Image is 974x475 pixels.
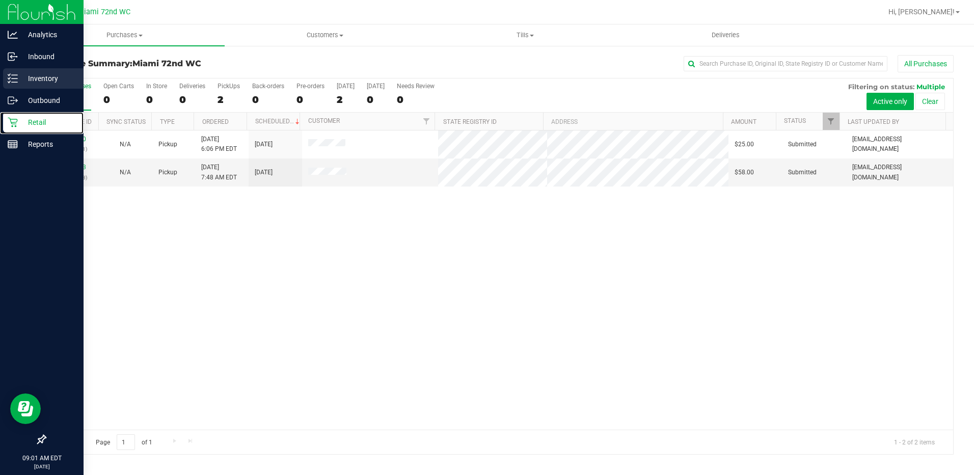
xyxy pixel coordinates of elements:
[5,463,79,470] p: [DATE]
[218,83,240,90] div: PickUps
[367,83,385,90] div: [DATE]
[77,8,130,16] span: Miami 72nd WC
[45,59,348,68] h3: Purchase Summary:
[225,24,425,46] a: Customers
[425,24,626,46] a: Tills
[10,393,41,424] iframe: Resource center
[18,116,79,128] p: Retail
[18,72,79,85] p: Inventory
[296,94,324,105] div: 0
[252,83,284,90] div: Back-orders
[8,51,18,62] inline-svg: Inbound
[898,55,954,72] button: All Purchases
[788,140,817,149] span: Submitted
[146,94,167,105] div: 0
[5,454,79,463] p: 09:01 AM EDT
[18,94,79,107] p: Outbound
[784,117,806,124] a: Status
[225,31,424,40] span: Customers
[106,118,146,125] a: Sync Status
[255,168,273,177] span: [DATE]
[18,29,79,41] p: Analytics
[201,135,237,154] span: [DATE] 6:06 PM EDT
[160,118,175,125] a: Type
[397,94,435,105] div: 0
[18,50,79,63] p: Inbound
[179,94,205,105] div: 0
[158,168,177,177] span: Pickup
[8,73,18,84] inline-svg: Inventory
[735,140,754,149] span: $25.00
[735,168,754,177] span: $58.00
[337,94,355,105] div: 2
[120,168,131,177] button: N/A
[367,94,385,105] div: 0
[848,118,899,125] a: Last Updated By
[788,168,817,177] span: Submitted
[848,83,914,91] span: Filtering on status:
[146,83,167,90] div: In Store
[731,118,756,125] a: Amount
[852,163,947,182] span: [EMAIL_ADDRESS][DOMAIN_NAME]
[823,113,840,130] a: Filter
[8,139,18,149] inline-svg: Reports
[201,163,237,182] span: [DATE] 7:48 AM EDT
[202,118,229,125] a: Ordered
[626,24,826,46] a: Deliveries
[443,118,497,125] a: State Registry ID
[308,117,340,124] a: Customer
[916,83,945,91] span: Multiple
[103,83,134,90] div: Open Carts
[8,117,18,127] inline-svg: Retail
[255,118,302,125] a: Scheduled
[158,140,177,149] span: Pickup
[418,113,435,130] a: Filter
[296,83,324,90] div: Pre-orders
[24,24,225,46] a: Purchases
[397,83,435,90] div: Needs Review
[852,135,947,154] span: [EMAIL_ADDRESS][DOMAIN_NAME]
[426,31,625,40] span: Tills
[252,94,284,105] div: 0
[255,140,273,149] span: [DATE]
[8,30,18,40] inline-svg: Analytics
[120,169,131,176] span: Not Applicable
[8,95,18,105] inline-svg: Outbound
[117,434,135,450] input: 1
[132,59,201,68] span: Miami 72nd WC
[179,83,205,90] div: Deliveries
[120,141,131,148] span: Not Applicable
[867,93,914,110] button: Active only
[684,56,887,71] input: Search Purchase ID, Original ID, State Registry ID or Customer Name...
[218,94,240,105] div: 2
[543,113,723,130] th: Address
[888,8,955,16] span: Hi, [PERSON_NAME]!
[698,31,753,40] span: Deliveries
[915,93,945,110] button: Clear
[120,140,131,149] button: N/A
[886,434,943,450] span: 1 - 2 of 2 items
[103,94,134,105] div: 0
[18,138,79,150] p: Reports
[337,83,355,90] div: [DATE]
[24,31,225,40] span: Purchases
[87,434,160,450] span: Page of 1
